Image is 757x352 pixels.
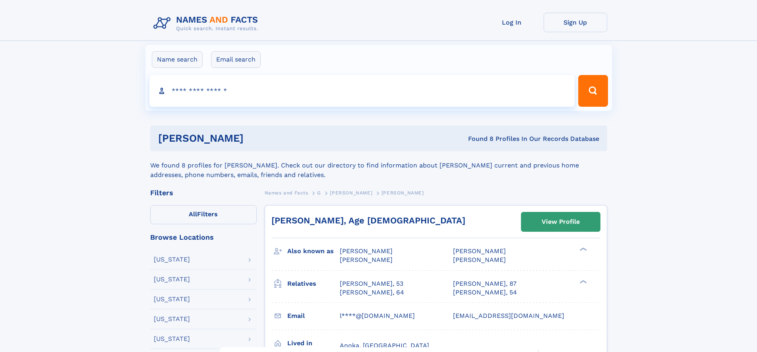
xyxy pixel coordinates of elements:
[149,75,575,107] input: search input
[578,247,587,252] div: ❯
[287,277,340,290] h3: Relatives
[381,190,424,196] span: [PERSON_NAME]
[287,244,340,258] h3: Also known as
[330,190,372,196] span: [PERSON_NAME]
[453,247,506,255] span: [PERSON_NAME]
[150,151,607,180] div: We found 8 profiles for [PERSON_NAME]. Check out our directory to find information about [PERSON_...
[154,316,190,322] div: [US_STATE]
[271,215,465,225] a: [PERSON_NAME], Age [DEMOGRAPHIC_DATA]
[287,309,340,323] h3: Email
[158,133,356,143] h1: [PERSON_NAME]
[340,256,393,264] span: [PERSON_NAME]
[211,51,261,68] label: Email search
[340,342,429,349] span: Anoka, [GEOGRAPHIC_DATA]
[340,279,403,288] a: [PERSON_NAME], 53
[154,296,190,302] div: [US_STATE]
[330,188,372,198] a: [PERSON_NAME]
[480,13,544,32] a: Log In
[152,51,203,68] label: Name search
[340,247,393,255] span: [PERSON_NAME]
[154,256,190,263] div: [US_STATE]
[150,205,257,224] label: Filters
[150,189,257,196] div: Filters
[578,279,587,284] div: ❯
[265,188,308,198] a: Names and Facts
[317,190,321,196] span: G
[340,288,404,297] a: [PERSON_NAME], 64
[453,288,517,297] a: [PERSON_NAME], 54
[578,75,608,107] button: Search Button
[154,336,190,342] div: [US_STATE]
[453,256,506,264] span: [PERSON_NAME]
[356,135,599,143] div: Found 8 Profiles In Our Records Database
[154,276,190,283] div: [US_STATE]
[189,210,197,218] span: All
[287,337,340,350] h3: Lived in
[317,188,321,198] a: G
[521,212,600,231] a: View Profile
[453,312,564,319] span: [EMAIL_ADDRESS][DOMAIN_NAME]
[150,13,265,34] img: Logo Names and Facts
[453,279,517,288] a: [PERSON_NAME], 87
[544,13,607,32] a: Sign Up
[542,213,580,231] div: View Profile
[150,234,257,241] div: Browse Locations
